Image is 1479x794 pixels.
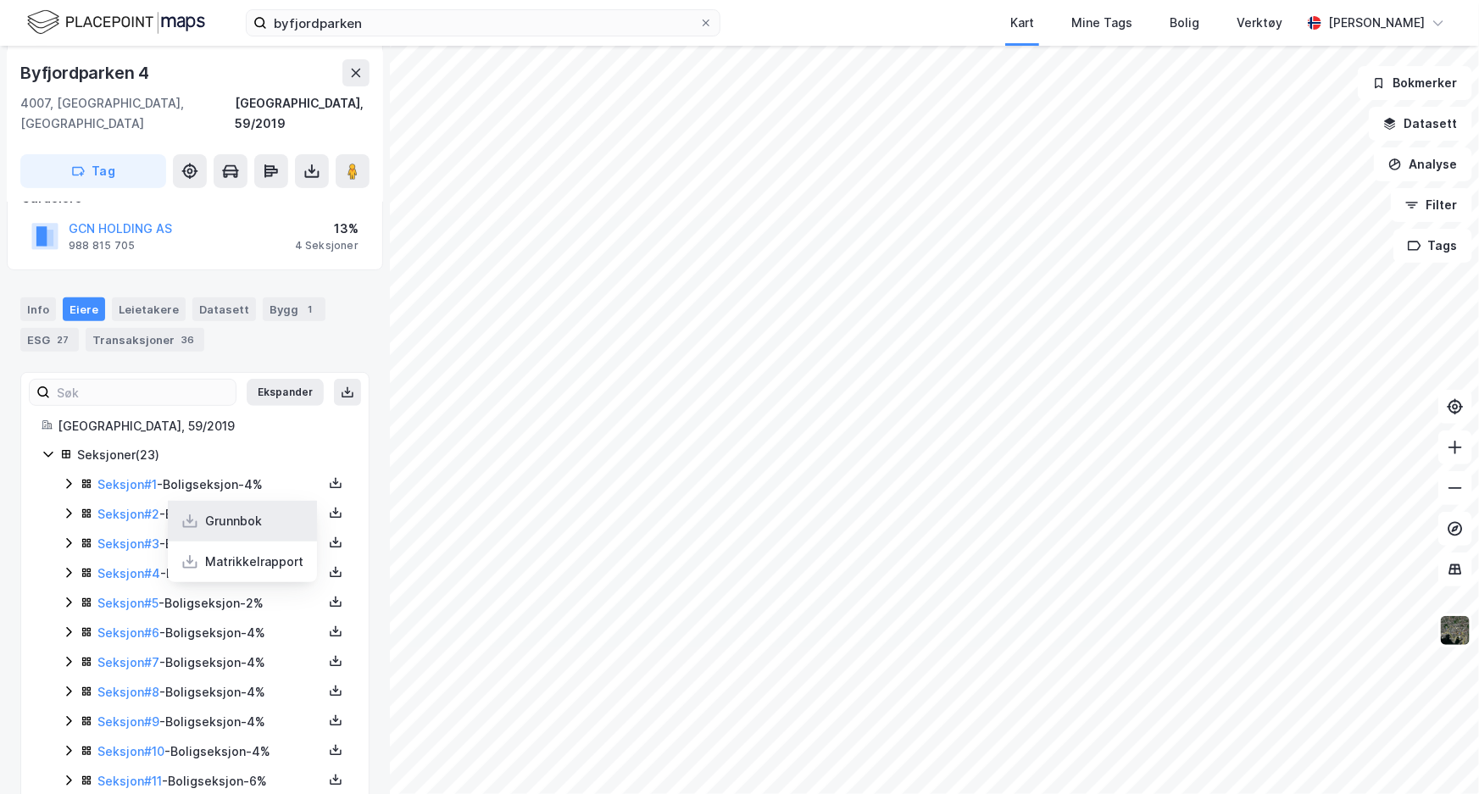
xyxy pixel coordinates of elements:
[77,445,348,465] div: Seksjoner ( 23 )
[97,714,159,729] a: Seksjon#9
[97,741,323,762] div: - Boligseksjon - 4%
[97,712,323,732] div: - Boligseksjon - 4%
[1010,13,1034,33] div: Kart
[1369,107,1472,141] button: Datasett
[20,59,153,86] div: Byfjordparken 4
[20,328,79,352] div: ESG
[97,652,323,673] div: - Boligseksjon - 4%
[20,297,56,321] div: Info
[263,297,325,321] div: Bygg
[1394,713,1479,794] div: Kontrollprogram for chat
[97,625,159,640] a: Seksjon#6
[235,93,370,134] div: [GEOGRAPHIC_DATA], 59/2019
[97,566,160,580] a: Seksjon#4
[1328,13,1425,33] div: [PERSON_NAME]
[97,536,159,551] a: Seksjon#3
[247,379,324,406] button: Ekspander
[1237,13,1282,33] div: Verktøy
[97,623,323,643] div: - Boligseksjon - 4%
[86,328,204,352] div: Transaksjoner
[97,507,159,521] a: Seksjon#2
[97,593,323,614] div: - Boligseksjon - 2%
[97,682,323,702] div: - Boligseksjon - 4%
[97,774,162,788] a: Seksjon#11
[20,154,166,188] button: Tag
[97,685,159,699] a: Seksjon#8
[97,596,158,610] a: Seksjon#5
[1391,188,1472,222] button: Filter
[205,511,262,531] div: Grunnbok
[302,301,319,318] div: 1
[1358,66,1472,100] button: Bokmerker
[20,93,235,134] div: 4007, [GEOGRAPHIC_DATA], [GEOGRAPHIC_DATA]
[1393,229,1472,263] button: Tags
[1071,13,1132,33] div: Mine Tags
[97,534,323,554] div: - Boligseksjon - 4%
[205,552,303,572] div: Matrikkelrapport
[69,239,135,253] div: 988 815 705
[97,477,157,491] a: Seksjon#1
[58,416,348,436] div: [GEOGRAPHIC_DATA], 59/2019
[97,771,323,791] div: - Boligseksjon - 6%
[295,219,359,239] div: 13%
[295,239,359,253] div: 4 Seksjoner
[63,297,105,321] div: Eiere
[97,655,159,669] a: Seksjon#7
[1374,147,1472,181] button: Analyse
[97,475,323,495] div: - Boligseksjon - 4%
[27,8,205,37] img: logo.f888ab2527a4732fd821a326f86c7f29.svg
[97,564,323,584] div: - Boligseksjon - 5%
[112,297,186,321] div: Leietakere
[267,10,699,36] input: Søk på adresse, matrikkel, gårdeiere, leietakere eller personer
[192,297,256,321] div: Datasett
[1439,614,1471,647] img: 9k=
[178,331,197,348] div: 36
[97,744,164,758] a: Seksjon#10
[1394,713,1479,794] iframe: Chat Widget
[50,380,236,405] input: Søk
[1170,13,1199,33] div: Bolig
[97,504,323,525] div: - Boligseksjon - 2%
[53,331,72,348] div: 27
